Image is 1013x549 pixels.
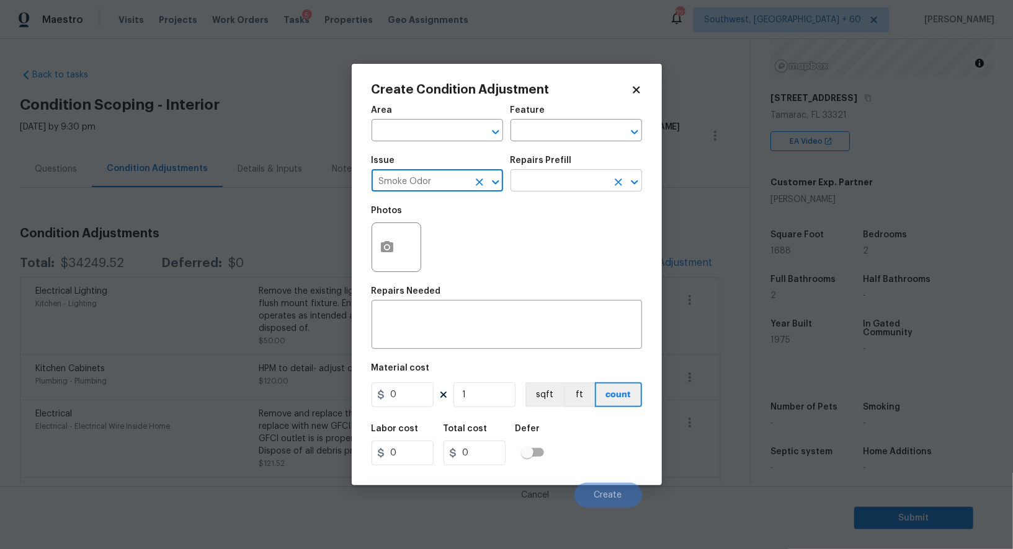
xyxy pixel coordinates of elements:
h5: Area [372,106,393,115]
h5: Issue [372,156,395,165]
button: ft [564,382,595,407]
button: Open [487,123,504,141]
span: Create [594,491,622,500]
button: Cancel [502,483,569,507]
h5: Repairs Needed [372,287,441,296]
h2: Create Condition Adjustment [372,84,631,96]
h5: Defer [515,424,540,433]
h5: Material cost [372,364,430,372]
h5: Total cost [444,424,488,433]
button: sqft [525,382,564,407]
button: Clear [471,173,488,191]
button: Open [487,173,504,191]
h5: Labor cost [372,424,419,433]
button: Open [626,123,643,141]
h5: Photos [372,206,403,215]
button: Open [626,173,643,191]
span: Cancel [522,491,550,500]
button: count [595,382,642,407]
button: Clear [610,173,627,191]
button: Create [574,483,642,507]
h5: Repairs Prefill [511,156,572,165]
h5: Feature [511,106,545,115]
